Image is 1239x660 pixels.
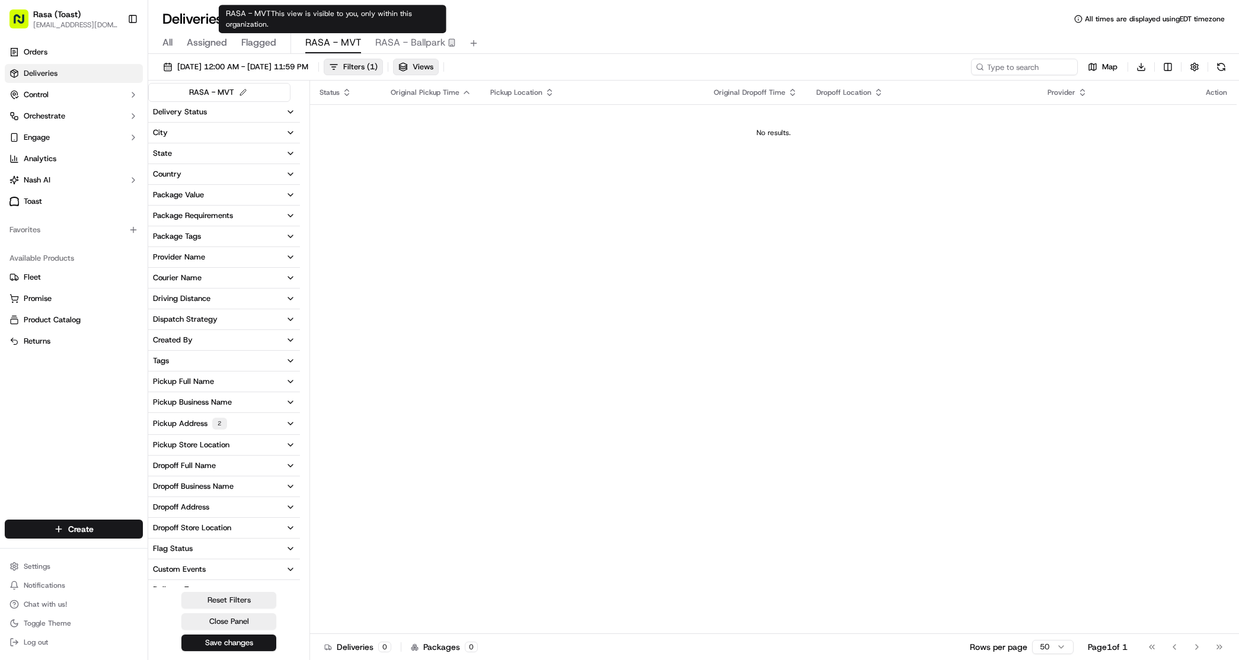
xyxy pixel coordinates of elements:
img: 1736555255976-a54dd68f-1ca7-489b-9aae-adbdc363a1c4 [12,113,33,134]
span: Toast [24,196,42,207]
div: Delivery Status [153,107,207,117]
div: Dropoff Store Location [153,523,231,533]
a: Deliveries [5,64,143,83]
button: Start new chat [202,116,216,130]
span: Views [413,62,433,72]
div: Created By [153,335,193,345]
div: Tags [153,355,169,366]
button: [EMAIL_ADDRESS][DOMAIN_NAME] [33,20,118,30]
div: Package Value [153,190,204,200]
h1: Deliveries [162,9,223,28]
button: Tags [148,351,300,371]
a: Analytics [5,149,143,168]
button: Custom Events [148,559,300,579]
div: Courier Name [153,273,202,283]
div: Pickup Address [153,418,227,430]
div: 📗 [12,265,21,275]
span: RASA - MVT [305,36,361,50]
div: 2 [212,418,227,430]
div: Dispatch Strategy [153,314,218,325]
span: Pickup Location [490,88,542,97]
div: Dropoff Business Name [153,481,234,492]
div: Custom Events [153,564,206,575]
span: Notifications [24,581,65,590]
button: Map [1082,59,1123,75]
input: Got a question? Start typing here... [31,76,213,88]
span: • [98,183,103,193]
div: Page 1 of 1 [1088,641,1128,653]
span: Chat with us! [24,600,67,609]
button: Views [393,59,439,75]
div: Action [1206,88,1227,97]
img: 1724597045416-56b7ee45-8013-43a0-a6f9-03cb97ddad50 [25,113,46,134]
span: Assigned [187,36,227,50]
a: 💻API Documentation [95,259,195,281]
button: Settings [5,558,143,575]
button: Orchestrate [5,107,143,126]
span: [PERSON_NAME] [37,183,96,193]
button: Country [148,164,300,184]
button: Filters(1) [324,59,383,75]
button: Returns [5,332,143,351]
span: • [98,215,103,225]
div: City [153,127,168,138]
span: Rasa (Toast) [33,8,81,20]
button: Refresh [1213,59,1230,75]
button: Toggle Theme [5,615,143,632]
div: Country [153,169,181,180]
button: Log out [5,634,143,651]
button: Courier Name [148,268,300,288]
button: Chat with us! [5,596,143,613]
p: Welcome 👋 [12,47,216,66]
span: Analytics [24,153,56,164]
button: Pickup Business Name [148,392,300,412]
button: City [148,123,300,143]
span: [DATE] 12:00 AM - [DATE] 11:59 PM [177,62,308,72]
div: RASA - MVT [189,86,250,99]
div: Pickup Business Name [153,397,232,408]
span: Dropoff Location [816,88,871,97]
span: Product Catalog [24,315,81,325]
span: Status [320,88,340,97]
div: 💻 [100,265,110,275]
div: State [153,148,172,159]
button: Dispatch Strategy [148,309,300,329]
button: Close Panel [181,613,276,630]
a: Powered byPylon [84,293,143,302]
div: RASA - MVT [219,5,446,33]
button: Delivery Type [148,580,300,599]
div: Available Products [5,249,143,268]
span: ( 1 ) [367,62,378,72]
button: Delivery Status [148,102,300,122]
span: Provider [1048,88,1075,97]
button: Created By [148,330,300,350]
div: Package Tags [153,231,201,242]
button: Dropoff Business Name [148,476,300,496]
button: See all [184,151,216,165]
button: State [148,143,300,164]
span: Pylon [118,293,143,302]
div: Driving Distance [153,293,210,304]
span: [PERSON_NAME] [37,215,96,225]
span: Map [1102,62,1117,72]
a: Product Catalog [9,315,138,325]
button: Dropoff Address [148,497,300,517]
img: Jonathan Racinos [12,204,31,223]
div: Package Requirements [153,210,233,221]
span: Deliveries [24,68,58,79]
button: Control [5,85,143,104]
div: Past conversations [12,153,79,163]
button: Package Value [148,185,300,205]
div: Dropoff Full Name [153,460,216,471]
button: Dropoff Full Name [148,456,300,476]
span: Settings [24,562,50,571]
div: Dropoff Address [153,502,209,512]
span: [DATE] [105,183,129,193]
input: Type to search [971,59,1078,75]
a: Promise [9,293,138,304]
button: Package Tags [148,226,300,246]
div: Packages [411,641,478,653]
span: Returns [24,336,50,347]
div: Delivery Type [148,584,206,595]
